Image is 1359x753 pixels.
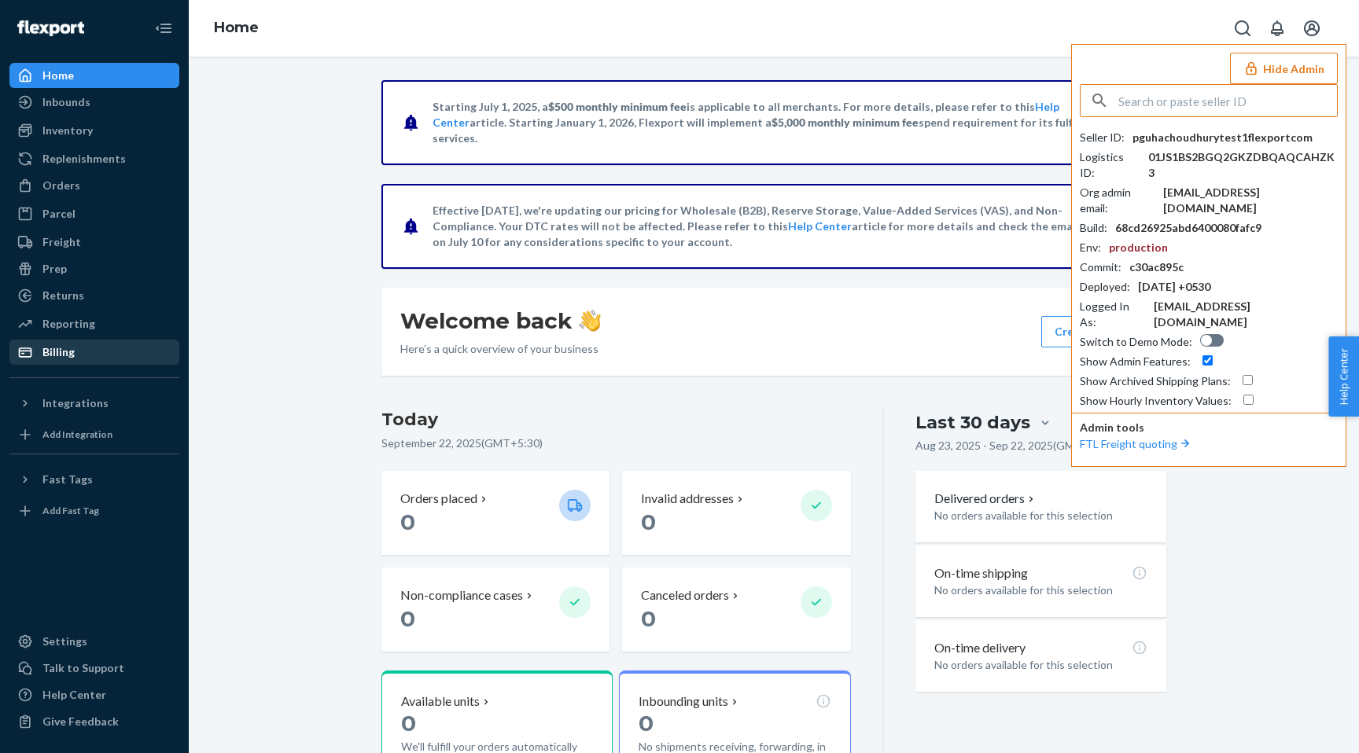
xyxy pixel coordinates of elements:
[639,710,654,736] span: 0
[1328,336,1359,417] button: Help Center
[788,219,852,233] a: Help Center
[401,710,416,736] span: 0
[400,490,477,508] p: Orders placed
[9,467,179,492] button: Fast Tags
[148,13,179,44] button: Close Navigation
[9,682,179,707] a: Help Center
[42,206,75,222] div: Parcel
[9,498,179,523] a: Add Fast Tag
[9,173,179,198] a: Orders
[1080,149,1140,181] div: Logistics ID :
[433,203,1113,250] p: Effective [DATE], we're updating our pricing for Wholesale (B2B), Reserve Storage, Value-Added Se...
[579,310,601,332] img: hand-wave emoji
[42,714,119,729] div: Give Feedback
[9,340,179,365] a: Billing
[9,256,179,281] a: Prep
[42,504,99,517] div: Add Fast Tag
[9,709,179,734] button: Give Feedback
[934,564,1028,582] p: On-time shipping
[1080,130,1125,145] div: Seller ID :
[9,656,179,681] a: Talk to Support
[9,63,179,88] a: Home
[1080,373,1231,389] div: Show Archived Shipping Plans :
[9,283,179,308] a: Returns
[1080,220,1107,236] div: Build :
[433,99,1113,146] p: Starting July 1, 2025, a is applicable to all merchants. For more details, please refer to this a...
[400,586,523,604] p: Non-compliance cases
[1118,85,1337,116] input: Search or paste seller ID
[934,639,1026,657] p: On-time delivery
[1115,220,1261,236] div: 68cd26925abd6400080fafc9
[1080,240,1101,255] div: Env :
[42,472,93,487] div: Fast Tags
[42,178,80,193] div: Orders
[9,391,179,416] button: Integrations
[622,471,850,555] button: Invalid addresses 0
[1080,299,1146,330] div: Logged In As :
[1080,437,1193,450] a: FTL Freight quoting
[934,508,1147,523] p: No orders available for this selection
[1132,130,1313,145] div: pguhachoudhurytest1flexportcom
[42,344,75,360] div: Billing
[1080,420,1338,435] p: Admin tools
[42,234,81,250] div: Freight
[641,586,729,604] p: Canceled orders
[1080,185,1155,216] div: Org admin email :
[400,307,601,335] h1: Welcome back
[1148,149,1338,181] div: 01JS1BS2BGQ2GKZDBQAQCAHZK3
[42,288,84,303] div: Returns
[1261,13,1293,44] button: Open notifications
[42,261,67,277] div: Prep
[915,438,1114,454] p: Aug 23, 2025 - Sep 22, 2025 ( GMT+5:30 )
[42,660,124,676] div: Talk to Support
[1129,259,1184,275] div: c30ac895c
[400,509,415,535] span: 0
[42,123,93,138] div: Inventory
[9,118,179,143] a: Inventory
[42,428,112,441] div: Add Integration
[42,151,126,167] div: Replenishments
[9,201,179,226] a: Parcel
[17,20,84,36] img: Flexport logo
[9,146,179,171] a: Replenishments
[201,6,271,51] ol: breadcrumbs
[641,509,656,535] span: 0
[9,230,179,255] a: Freight
[1080,334,1192,350] div: Switch to Demo Mode :
[641,490,734,508] p: Invalid addresses
[639,692,728,711] p: Inbounding units
[400,341,601,357] p: Here’s a quick overview of your business
[381,435,851,451] p: September 22, 2025 ( GMT+5:30 )
[1230,53,1338,84] button: Hide Admin
[381,471,610,555] button: Orders placed 0
[934,490,1037,508] button: Delivered orders
[9,311,179,336] a: Reporting
[400,605,415,632] span: 0
[772,116,919,129] span: $5,000 monthly minimum fee
[1138,279,1210,295] div: [DATE] +0530
[381,568,610,652] button: Non-compliance cases 0
[9,90,179,115] a: Inbounds
[1080,279,1130,295] div: Deployed :
[42,94,90,110] div: Inbounds
[548,100,687,113] span: $500 monthly minimum fee
[9,629,179,654] a: Settings
[1154,299,1338,330] div: [EMAIL_ADDRESS][DOMAIN_NAME]
[42,634,87,649] div: Settings
[934,657,1147,673] p: No orders available for this selection
[1227,13,1258,44] button: Open Search Box
[1080,259,1121,275] div: Commit :
[1109,240,1168,255] div: production
[42,316,95,332] div: Reporting
[42,395,109,411] div: Integrations
[1080,354,1191,369] div: Show Admin Features :
[1080,393,1232,409] div: Show Hourly Inventory Values :
[9,422,179,447] a: Add Integration
[641,605,656,632] span: 0
[42,687,106,703] div: Help Center
[915,410,1030,435] div: Last 30 days
[42,68,74,83] div: Home
[622,568,850,652] button: Canceled orders 0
